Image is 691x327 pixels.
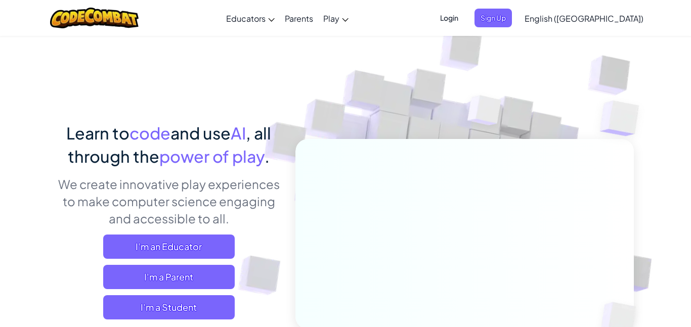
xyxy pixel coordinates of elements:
img: Overlap cubes [449,75,522,151]
button: Sign Up [474,9,512,27]
a: English ([GEOGRAPHIC_DATA]) [520,5,649,32]
span: Learn to [66,123,129,143]
span: . [265,146,270,166]
span: and use [170,123,231,143]
p: We create innovative play experiences to make computer science engaging and accessible to all. [57,175,280,227]
a: I'm an Educator [103,235,235,259]
a: Parents [280,5,318,32]
img: Overlap cubes [580,76,667,161]
button: I'm a Student [103,295,235,319]
a: Play [318,5,354,32]
a: I'm a Parent [103,265,235,289]
span: code [129,123,170,143]
span: Play [323,13,339,24]
span: Educators [226,13,266,24]
img: CodeCombat logo [50,8,139,28]
span: power of play [159,146,265,166]
a: Educators [221,5,280,32]
button: Login [434,9,464,27]
span: English ([GEOGRAPHIC_DATA]) [525,13,643,24]
span: AI [231,123,246,143]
